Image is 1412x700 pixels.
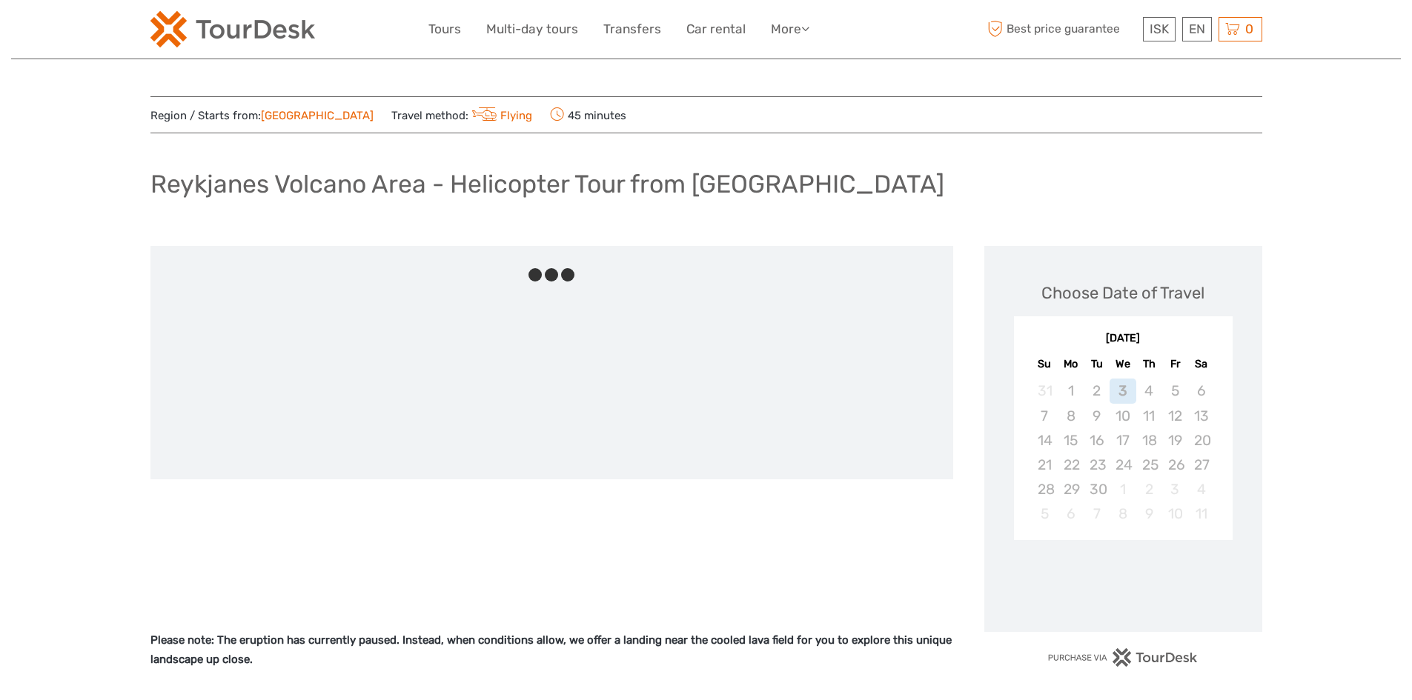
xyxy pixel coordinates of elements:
div: Loading... [1118,579,1128,588]
div: Not available Wednesday, September 24th, 2025 [1110,453,1136,477]
div: Not available Thursday, September 18th, 2025 [1136,428,1162,453]
span: Region / Starts from: [150,108,374,124]
div: Not available Thursday, October 2nd, 2025 [1136,477,1162,501]
span: 45 minutes [550,104,626,125]
div: Not available Thursday, September 25th, 2025 [1136,453,1162,477]
div: Su [1032,354,1058,374]
div: Tu [1084,354,1110,374]
div: Not available Sunday, September 28th, 2025 [1032,477,1058,501]
div: Not available Saturday, October 11th, 2025 [1188,501,1214,526]
div: Not available Friday, October 10th, 2025 [1162,501,1188,526]
div: Th [1136,354,1162,374]
div: Fr [1162,354,1188,374]
div: Not available Monday, September 29th, 2025 [1058,477,1084,501]
div: Not available Monday, September 15th, 2025 [1058,428,1084,453]
div: Not available Wednesday, October 8th, 2025 [1110,501,1136,526]
div: Not available Sunday, September 21st, 2025 [1032,453,1058,477]
div: EN [1182,17,1212,41]
img: 120-15d4194f-c635-41b9-a512-a3cb382bfb57_logo_small.png [150,11,315,47]
a: More [771,19,809,40]
span: 0 [1243,21,1256,36]
div: We [1110,354,1136,374]
div: Not available Monday, September 22nd, 2025 [1058,453,1084,477]
div: Not available Thursday, September 4th, 2025 [1136,379,1162,403]
div: Not available Sunday, August 31st, 2025 [1032,379,1058,403]
div: Not available Saturday, September 20th, 2025 [1188,428,1214,453]
div: Not available Tuesday, September 2nd, 2025 [1084,379,1110,403]
a: Car rental [686,19,746,40]
div: Not available Saturday, September 6th, 2025 [1188,379,1214,403]
div: Not available Tuesday, September 23rd, 2025 [1084,453,1110,477]
div: Not available Monday, October 6th, 2025 [1058,501,1084,526]
a: [GEOGRAPHIC_DATA] [261,109,374,122]
div: Not available Friday, September 19th, 2025 [1162,428,1188,453]
div: Not available Tuesday, September 30th, 2025 [1084,477,1110,501]
div: Not available Friday, September 12th, 2025 [1162,404,1188,428]
div: Not available Monday, September 8th, 2025 [1058,404,1084,428]
div: Not available Tuesday, October 7th, 2025 [1084,501,1110,526]
div: Not available Monday, September 1st, 2025 [1058,379,1084,403]
strong: Please note: The eruption has currently paused. Instead, when conditions allow, we offer a landin... [150,633,952,666]
span: ISK [1150,21,1169,36]
div: Not available Wednesday, September 3rd, 2025 [1110,379,1136,403]
div: Not available Friday, September 5th, 2025 [1162,379,1188,403]
a: Multi-day tours [486,19,578,40]
div: Not available Sunday, September 14th, 2025 [1032,428,1058,453]
div: month 2025-09 [1018,379,1227,526]
h1: Reykjanes Volcano Area - Helicopter Tour from [GEOGRAPHIC_DATA] [150,169,944,199]
div: Not available Sunday, October 5th, 2025 [1032,501,1058,526]
div: Mo [1058,354,1084,374]
div: Not available Tuesday, September 16th, 2025 [1084,428,1110,453]
a: Flying [468,109,533,122]
div: Not available Saturday, September 27th, 2025 [1188,453,1214,477]
div: Sa [1188,354,1214,374]
div: Not available Thursday, October 9th, 2025 [1136,501,1162,526]
img: PurchaseViaTourDesk.png [1047,648,1198,667]
div: [DATE] [1014,331,1233,347]
div: Not available Saturday, October 4th, 2025 [1188,477,1214,501]
div: Not available Thursday, September 11th, 2025 [1136,404,1162,428]
div: Not available Sunday, September 7th, 2025 [1032,404,1058,428]
div: Choose Date of Travel [1041,281,1204,304]
a: Tours [428,19,461,40]
span: Travel method: [391,104,533,125]
div: Not available Wednesday, October 1st, 2025 [1110,477,1136,501]
div: Not available Wednesday, September 17th, 2025 [1110,428,1136,453]
span: Best price guarantee [984,17,1139,41]
div: Not available Wednesday, September 10th, 2025 [1110,404,1136,428]
a: Transfers [603,19,661,40]
div: Not available Friday, September 26th, 2025 [1162,453,1188,477]
div: Not available Friday, October 3rd, 2025 [1162,477,1188,501]
div: Not available Saturday, September 13th, 2025 [1188,404,1214,428]
div: Not available Tuesday, September 9th, 2025 [1084,404,1110,428]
